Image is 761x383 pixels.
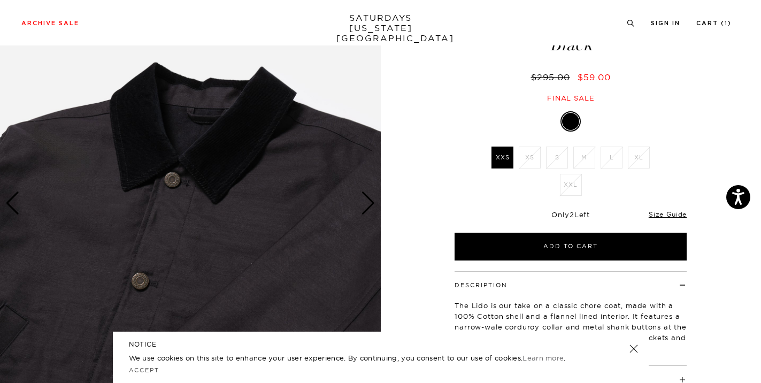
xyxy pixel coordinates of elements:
[455,233,687,261] button: Add to Cart
[578,72,611,82] span: $59.00
[129,340,633,349] h5: NOTICE
[5,191,20,215] div: Previous slide
[455,282,508,288] button: Description
[531,72,574,82] del: $295.00
[361,191,375,215] div: Next slide
[129,353,595,363] p: We use cookies on this site to enhance your user experience. By continuing, you consent to our us...
[649,210,687,218] a: Size Guide
[455,210,687,219] div: Only Left
[725,21,728,26] small: 1
[570,210,574,219] span: 2
[522,354,564,362] a: Learn more
[129,366,160,374] a: Accept
[696,20,732,26] a: Cart (1)
[453,94,688,103] div: Final sale
[21,20,79,26] a: Archive Sale
[336,13,425,43] a: SATURDAYS[US_STATE][GEOGRAPHIC_DATA]
[455,300,687,354] p: The Lido is our take on a classic chore coat, made with a 100% Cotton shell and a flannel lined i...
[453,36,688,53] span: Black
[651,20,680,26] a: Sign In
[491,147,513,168] label: XXS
